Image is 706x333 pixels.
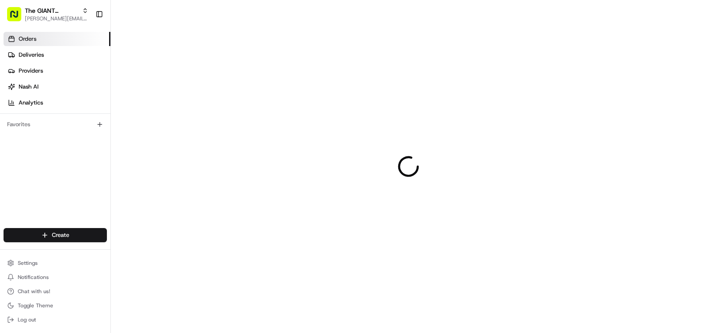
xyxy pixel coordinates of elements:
[18,259,38,267] span: Settings
[4,96,110,110] a: Analytics
[9,35,161,50] p: Welcome 👋
[19,35,36,43] span: Orders
[4,4,92,25] button: The GIANT Company[PERSON_NAME][EMAIL_ADDRESS][PERSON_NAME][DOMAIN_NAME]
[75,129,82,136] div: 💻
[25,15,88,22] button: [PERSON_NAME][EMAIL_ADDRESS][PERSON_NAME][DOMAIN_NAME]
[4,314,107,326] button: Log out
[9,9,27,27] img: Nash
[84,128,142,137] span: API Documentation
[4,80,110,94] a: Nash AI
[18,302,53,309] span: Toggle Theme
[19,83,39,91] span: Nash AI
[19,99,43,107] span: Analytics
[19,67,43,75] span: Providers
[9,85,25,101] img: 1736555255976-a54dd68f-1ca7-489b-9aae-adbdc363a1c4
[9,129,16,136] div: 📗
[4,64,110,78] a: Providers
[63,150,107,157] a: Powered byPylon
[4,257,107,269] button: Settings
[4,32,110,46] a: Orders
[151,87,161,98] button: Start new chat
[4,299,107,312] button: Toggle Theme
[23,57,146,66] input: Clear
[18,316,36,323] span: Log out
[88,150,107,157] span: Pylon
[4,285,107,298] button: Chat with us!
[4,48,110,62] a: Deliveries
[4,271,107,283] button: Notifications
[30,85,145,93] div: Start new chat
[25,6,78,15] button: The GIANT Company
[5,125,71,141] a: 📗Knowledge Base
[19,51,44,59] span: Deliveries
[52,231,69,239] span: Create
[18,274,49,281] span: Notifications
[18,128,68,137] span: Knowledge Base
[4,117,107,132] div: Favorites
[4,228,107,242] button: Create
[71,125,146,141] a: 💻API Documentation
[30,93,112,101] div: We're available if you need us!
[18,288,50,295] span: Chat with us!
